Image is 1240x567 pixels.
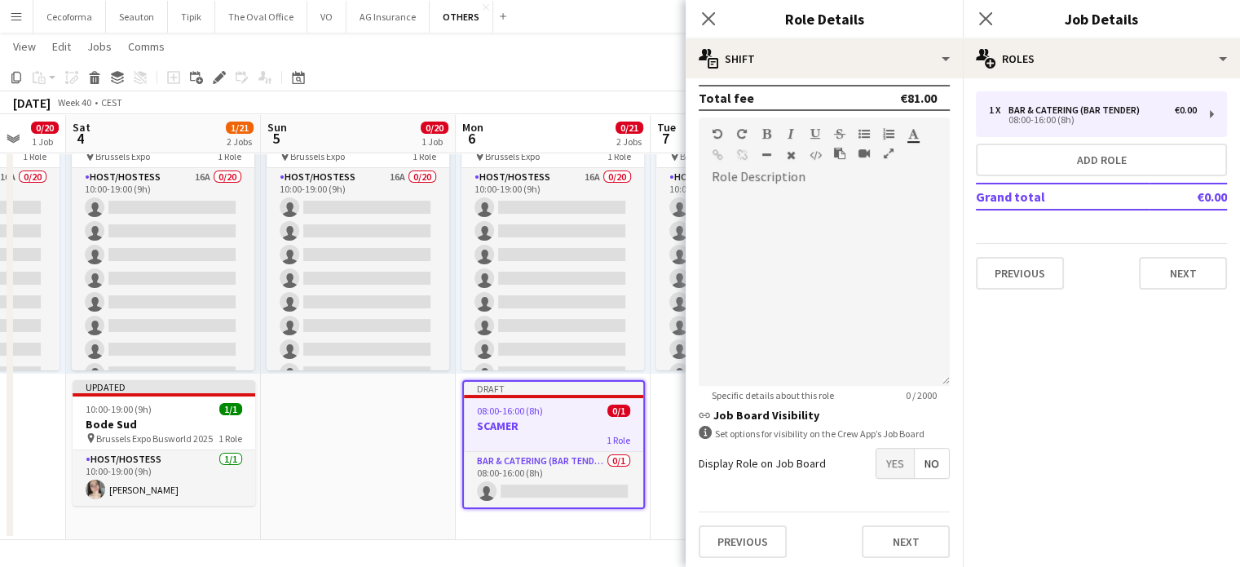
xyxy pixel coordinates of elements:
[834,127,845,140] button: Strikethrough
[785,148,797,162] button: Clear Formatting
[462,120,483,135] span: Mon
[1139,257,1227,290] button: Next
[810,148,821,162] button: HTML Code
[267,120,287,135] span: Sun
[1175,104,1197,116] div: €0.00
[858,147,870,160] button: Insert video
[101,96,122,109] div: CEST
[699,90,754,106] div: Total fee
[54,96,95,109] span: Week 40
[616,135,642,148] div: 2 Jobs
[657,120,676,135] span: Tue
[736,127,748,140] button: Redo
[87,39,112,54] span: Jobs
[862,525,950,558] button: Next
[699,389,847,401] span: Specific details about this role
[73,120,90,135] span: Sat
[616,122,643,134] span: 0/21
[421,135,448,148] div: 1 Job
[900,90,937,106] div: €81.00
[699,525,787,558] button: Previous
[13,39,36,54] span: View
[73,380,255,393] div: Updated
[106,1,168,33] button: Seauton
[893,389,950,401] span: 0 / 2000
[226,122,254,134] span: 1/21
[656,129,839,370] app-job-card: 10:00-19:00 (9h)0/20 Brussels Expo1 RoleHost/Hostess16A0/2010:00-19:00 (9h)
[267,129,449,370] app-job-card: 10:00-19:00 (9h)0/20 Brussels Expo1 RoleHost/Hostess16A0/2010:00-19:00 (9h)
[989,116,1197,124] div: 08:00-16:00 (8h)
[81,36,118,57] a: Jobs
[699,426,950,441] div: Set options for visibility on the Crew App’s Job Board
[699,456,826,471] label: Display Role on Job Board
[13,95,51,111] div: [DATE]
[430,1,493,33] button: OTHERS
[607,405,630,417] span: 0/1
[86,403,152,415] span: 10:00-19:00 (9h)
[464,419,643,433] h3: SCAMER
[686,39,963,78] div: Shift
[307,1,346,33] button: VO
[1008,104,1146,116] div: Bar & Catering (Bar Tender)
[421,122,448,134] span: 0/20
[810,127,821,140] button: Underline
[128,39,165,54] span: Comms
[73,450,255,506] app-card-role: Host/Hostess1/110:00-19:00 (9h)[PERSON_NAME]
[858,127,870,140] button: Unordered List
[876,449,914,478] span: Yes
[989,104,1008,116] div: 1 x
[7,36,42,57] a: View
[883,147,894,160] button: Fullscreen
[915,449,949,478] span: No
[834,147,845,160] button: Paste as plain text
[655,129,676,148] span: 7
[73,380,255,506] app-job-card: Updated10:00-19:00 (9h)1/1Bode Sud Brussels Expo Busworld 20251 RoleHost/Hostess1/110:00-19:00 (9...
[686,8,963,29] h3: Role Details
[761,127,772,140] button: Bold
[31,122,59,134] span: 0/20
[1150,184,1227,210] td: €0.00
[680,150,735,162] span: Brussels Expo
[219,403,242,415] span: 1/1
[46,36,77,57] a: Edit
[712,127,723,140] button: Undo
[227,135,253,148] div: 2 Jobs
[976,257,1064,290] button: Previous
[462,380,645,509] app-job-card: Draft08:00-16:00 (8h)0/1SCAMER1 RoleBar & Catering (Bar Tender)0/108:00-16:00 (8h)
[907,127,919,140] button: Text Color
[95,150,150,162] span: Brussels Expo
[218,150,241,162] span: 1 Role
[461,129,644,370] app-job-card: 10:00-19:00 (9h)0/20 Brussels Expo1 RoleHost/Hostess16A0/2010:00-19:00 (9h)
[607,434,630,446] span: 1 Role
[883,127,894,140] button: Ordered List
[464,382,643,395] div: Draft
[477,405,543,417] span: 08:00-16:00 (8h)
[96,432,213,445] span: Brussels Expo Busworld 2025
[218,432,242,445] span: 1 Role
[464,452,643,507] app-card-role: Bar & Catering (Bar Tender)0/108:00-16:00 (8h)
[70,129,90,148] span: 4
[33,1,106,33] button: Cecoforma
[976,184,1150,210] td: Grand total
[265,129,287,148] span: 5
[413,150,436,162] span: 1 Role
[52,39,71,54] span: Edit
[785,127,797,140] button: Italic
[215,1,307,33] button: The Oval Office
[72,129,254,370] app-job-card: 10:00-19:00 (9h)0/20 Brussels Expo1 RoleHost/Hostess16A0/2010:00-19:00 (9h)
[460,129,483,148] span: 6
[73,417,255,432] h3: Bode Sud
[23,150,46,162] span: 1 Role
[346,1,430,33] button: AG Insurance
[607,150,631,162] span: 1 Role
[699,408,950,423] h3: Job Board Visibility
[32,135,58,148] div: 1 Job
[121,36,171,57] a: Comms
[963,8,1240,29] h3: Job Details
